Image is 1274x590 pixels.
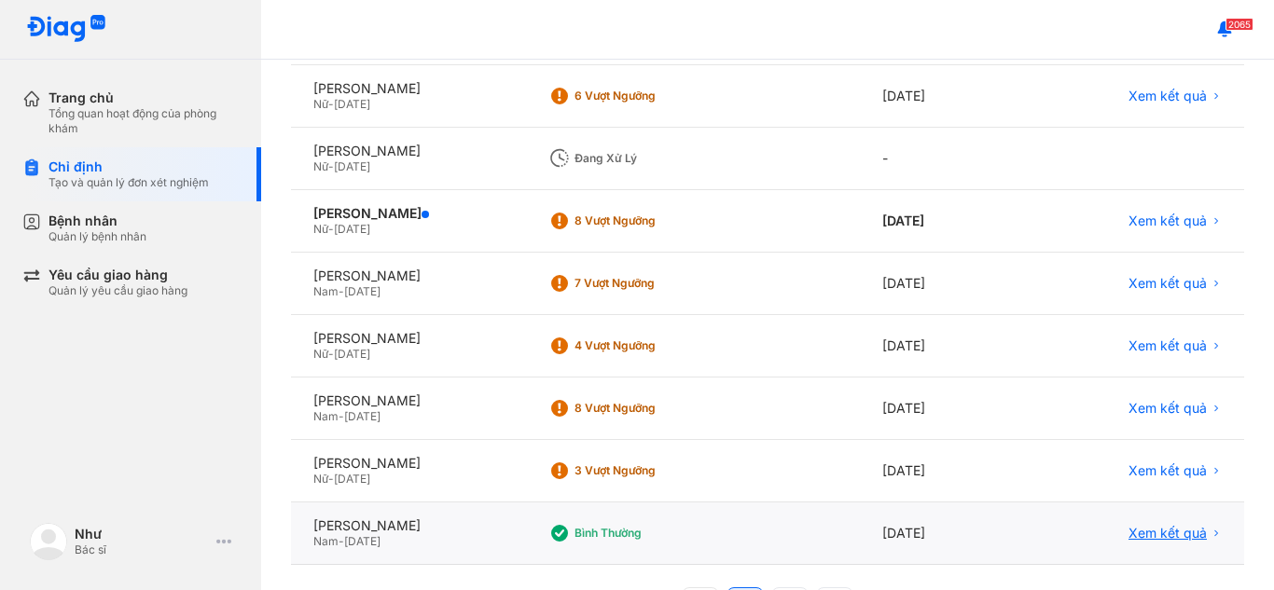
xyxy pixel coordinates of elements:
span: [DATE] [334,222,370,236]
div: [PERSON_NAME] [313,80,504,97]
span: Nữ [313,159,328,173]
span: Nữ [313,347,328,361]
span: Xem kết quả [1129,400,1207,417]
div: [PERSON_NAME] [313,392,504,409]
span: [DATE] [344,284,381,298]
span: [DATE] [344,534,381,548]
span: - [328,97,334,111]
span: 2065 [1226,18,1253,31]
span: Nữ [313,472,328,486]
div: 8 Vượt ngưỡng [575,401,724,416]
div: 6 Vượt ngưỡng [575,89,724,103]
span: - [339,284,344,298]
div: Yêu cầu giao hàng [48,267,187,283]
span: Nam [313,534,339,548]
span: [DATE] [334,97,370,111]
span: - [328,222,334,236]
img: logo [30,523,67,560]
div: [DATE] [860,502,1042,565]
img: logo [26,15,106,44]
span: [DATE] [334,472,370,486]
div: Như [75,526,209,542]
span: - [328,159,334,173]
div: 4 Vượt ngưỡng [575,338,724,353]
span: Xem kết quả [1129,275,1207,292]
span: Nữ [313,97,328,111]
span: Nam [313,409,339,423]
div: Trang chủ [48,89,239,106]
div: [PERSON_NAME] [313,205,504,222]
div: Bình thường [575,526,724,541]
span: - [328,472,334,486]
span: Xem kết quả [1129,337,1207,354]
div: Chỉ định [48,158,209,175]
span: Nam [313,284,339,298]
div: [DATE] [860,377,1042,440]
div: [PERSON_NAME] [313,455,504,472]
div: [PERSON_NAME] [313,268,504,284]
span: Nữ [313,222,328,236]
div: [DATE] [860,190,1042,253]
div: Quản lý bệnh nhân [48,229,146,244]
div: Tạo và quản lý đơn xét nghiệm [48,175,209,190]
div: [DATE] [860,440,1042,502]
div: 7 Vượt ngưỡng [575,276,724,291]
span: Xem kết quả [1129,213,1207,229]
div: [PERSON_NAME] [313,517,504,534]
span: [DATE] [334,347,370,361]
span: - [328,347,334,361]
span: - [339,534,344,548]
div: [PERSON_NAME] [313,330,504,347]
div: [PERSON_NAME] [313,143,504,159]
div: Bệnh nhân [48,213,146,229]
span: [DATE] [344,409,381,423]
span: Xem kết quả [1129,88,1207,104]
span: [DATE] [334,159,370,173]
span: - [339,409,344,423]
div: Đang xử lý [575,151,724,166]
div: Bác sĩ [75,542,209,557]
div: Tổng quan hoạt động của phòng khám [48,106,239,136]
div: 8 Vượt ngưỡng [575,213,724,228]
div: Quản lý yêu cầu giao hàng [48,283,187,298]
div: [DATE] [860,315,1042,377]
div: [DATE] [860,65,1042,128]
span: Xem kết quả [1129,462,1207,479]
div: [DATE] [860,253,1042,315]
span: Xem kết quả [1129,525,1207,542]
div: 3 Vượt ngưỡng [575,463,724,478]
div: - [860,128,1042,190]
